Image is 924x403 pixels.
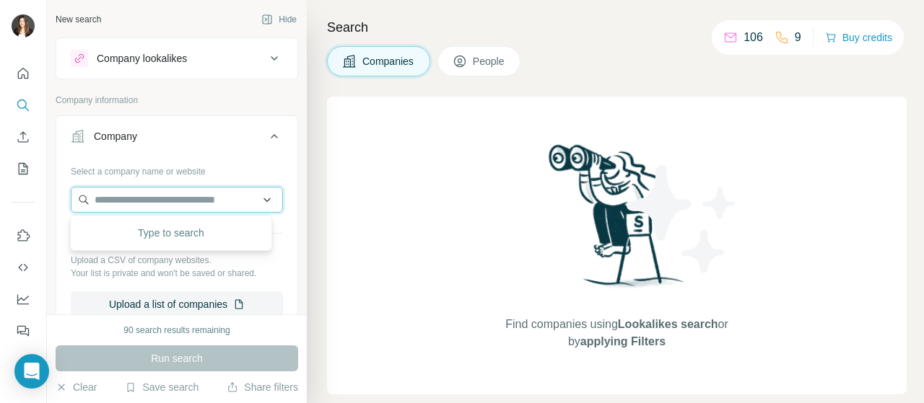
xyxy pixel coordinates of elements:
p: Your list is private and won't be saved or shared. [71,267,283,280]
button: My lists [12,156,35,182]
button: Company [56,119,297,159]
div: Select a company name or website [71,159,283,178]
button: Quick start [12,61,35,87]
div: Company lookalikes [97,51,187,66]
div: Open Intercom Messenger [14,354,49,389]
p: 106 [744,29,763,46]
button: Buy credits [825,27,892,48]
h4: Search [327,17,907,37]
img: Surfe Illustration - Woman searching with binoculars [542,141,692,301]
p: Company information [56,94,298,107]
div: Type to search [74,218,268,247]
button: Feedback [12,318,35,344]
button: Search [12,92,35,118]
span: People [473,54,506,68]
span: Lookalikes search [618,318,718,330]
button: Save search [125,380,199,394]
button: Enrich CSV [12,124,35,150]
img: Avatar [12,14,35,37]
p: 9 [795,29,801,46]
div: 90 search results remaining [123,324,230,337]
button: Share filters [227,380,298,394]
button: Use Surfe on LinkedIn [12,223,35,249]
button: Use Surfe API [12,254,35,280]
button: Upload a list of companies [71,291,283,317]
span: Companies [362,54,415,68]
div: Company [94,129,137,143]
span: Find companies using or by [501,316,732,350]
button: Company lookalikes [56,41,297,76]
span: applying Filters [580,335,666,347]
button: Dashboard [12,286,35,312]
button: Clear [56,380,97,394]
img: Surfe Illustration - Stars [617,154,747,284]
p: Upload a CSV of company websites. [71,254,283,267]
div: New search [56,13,101,26]
button: Hide [251,9,307,30]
